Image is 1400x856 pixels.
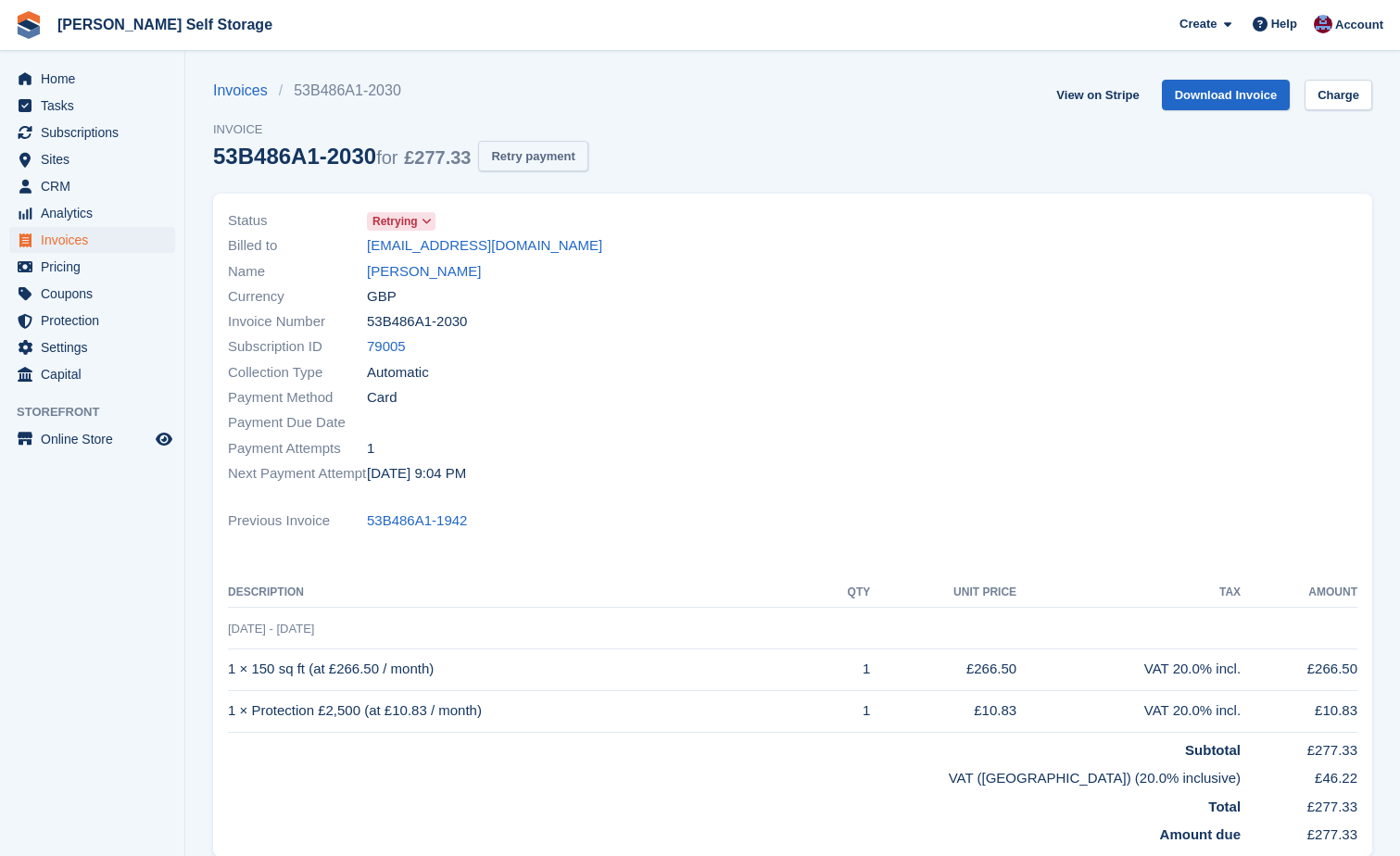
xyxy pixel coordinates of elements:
a: Invoices [213,80,279,102]
td: £46.22 [1241,761,1357,789]
td: £277.33 [1241,817,1357,846]
strong: Total [1208,799,1241,814]
td: £10.83 [870,690,1016,732]
span: Sites [41,146,152,172]
a: menu [9,200,175,226]
td: 1 × Protection £2,500 (at £10.83 / month) [228,690,817,732]
a: menu [9,426,175,452]
strong: Amount due [1160,826,1242,842]
span: Collection Type [228,362,367,384]
th: Description [228,578,817,608]
a: menu [9,334,175,360]
span: Help [1271,15,1297,33]
td: £277.33 [1241,732,1357,761]
span: Automatic [367,362,429,384]
span: Retrying [372,213,418,230]
span: Name [228,261,367,283]
span: for [376,147,397,168]
span: Card [367,387,397,409]
span: Tasks [41,93,152,119]
a: Download Invoice [1162,80,1291,110]
a: menu [9,227,175,253]
span: Settings [41,334,152,360]
span: Subscriptions [41,120,152,145]
img: Tracy Bailey [1314,15,1332,33]
a: menu [9,281,175,307]
span: Online Store [41,426,152,452]
td: £10.83 [1241,690,1357,732]
a: Retrying [367,210,435,232]
a: menu [9,308,175,334]
span: 1 [367,438,374,459]
a: 79005 [367,336,406,358]
span: GBP [367,286,397,308]
span: Home [41,66,152,92]
th: Unit Price [870,578,1016,608]
img: stora-icon-8386f47178a22dfd0bd8f6a31ec36ba5ce8667c1dd55bd0f319d3a0aa187defe.svg [15,11,43,39]
span: [DATE] - [DATE] [228,622,314,636]
span: £277.33 [404,147,471,168]
a: View on Stripe [1049,80,1146,110]
td: £277.33 [1241,789,1357,818]
span: Payment Attempts [228,438,367,459]
td: £266.50 [870,648,1016,690]
a: menu [9,254,175,280]
button: Retry payment [478,141,587,171]
span: Invoice Number [228,311,367,333]
span: Storefront [17,403,184,422]
td: 1 [817,690,870,732]
div: 53B486A1-2030 [213,144,471,169]
a: [EMAIL_ADDRESS][DOMAIN_NAME] [367,235,602,257]
span: Coupons [41,281,152,307]
span: Invoices [41,227,152,253]
span: CRM [41,173,152,199]
span: Subscription ID [228,336,367,358]
a: menu [9,93,175,119]
span: Status [228,210,367,232]
td: £266.50 [1241,648,1357,690]
span: Pricing [41,254,152,280]
a: menu [9,66,175,92]
a: menu [9,361,175,387]
a: Preview store [153,428,175,450]
nav: breadcrumbs [213,80,588,102]
span: Account [1335,16,1383,34]
div: VAT 20.0% incl. [1016,700,1241,722]
a: Charge [1305,80,1372,110]
div: VAT 20.0% incl. [1016,659,1241,680]
td: VAT ([GEOGRAPHIC_DATA]) (20.0% inclusive) [228,761,1241,789]
td: 1 × 150 sq ft (at £266.50 / month) [228,648,817,690]
span: Capital [41,361,152,387]
span: Next Payment Attempt [228,463,367,485]
th: Amount [1241,578,1357,608]
a: menu [9,120,175,145]
span: Previous Invoice [228,510,367,532]
span: Protection [41,308,152,334]
span: Create [1179,15,1217,33]
span: Invoice [213,120,588,139]
th: Tax [1016,578,1241,608]
time: 2025-08-20 20:04:54 UTC [367,463,466,485]
a: menu [9,146,175,172]
span: 53B486A1-2030 [367,311,467,333]
a: [PERSON_NAME] [367,261,481,283]
span: Analytics [41,200,152,226]
a: menu [9,173,175,199]
strong: Subtotal [1185,742,1241,758]
a: 53B486A1-1942 [367,510,467,532]
span: Billed to [228,235,367,257]
td: 1 [817,648,870,690]
th: QTY [817,578,870,608]
span: Currency [228,286,367,308]
span: Payment Method [228,387,367,409]
span: Payment Due Date [228,412,367,434]
a: [PERSON_NAME] Self Storage [50,9,280,40]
